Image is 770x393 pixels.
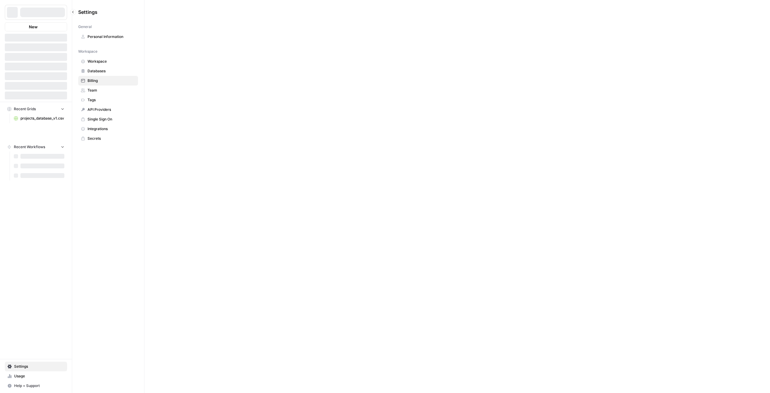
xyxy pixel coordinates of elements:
[5,362,67,371] a: Settings
[88,88,135,93] span: Team
[14,144,45,150] span: Recent Workflows
[5,104,67,114] button: Recent Grids
[78,57,138,66] a: Workspace
[78,124,138,134] a: Integrations
[88,126,135,132] span: Integrations
[78,105,138,114] a: API Providers
[5,381,67,391] button: Help + Support
[88,136,135,141] span: Secrets
[14,364,64,369] span: Settings
[14,106,36,112] span: Recent Grids
[78,134,138,143] a: Secrets
[88,68,135,74] span: Databases
[88,117,135,122] span: Single Sign On
[78,76,138,86] a: Billing
[88,34,135,39] span: Personal Information
[78,49,97,54] span: Workspace
[29,24,38,30] span: New
[14,373,64,379] span: Usage
[5,371,67,381] a: Usage
[78,8,97,16] span: Settings
[5,22,67,31] button: New
[88,78,135,83] span: Billing
[14,383,64,388] span: Help + Support
[78,86,138,95] a: Team
[20,116,64,121] span: projects_database_v1.csv
[88,107,135,112] span: API Providers
[88,97,135,103] span: Tags
[5,142,67,151] button: Recent Workflows
[78,32,138,42] a: Personal Information
[11,114,67,123] a: projects_database_v1.csv
[78,24,92,30] span: General
[78,66,138,76] a: Databases
[78,114,138,124] a: Single Sign On
[88,59,135,64] span: Workspace
[78,95,138,105] a: Tags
